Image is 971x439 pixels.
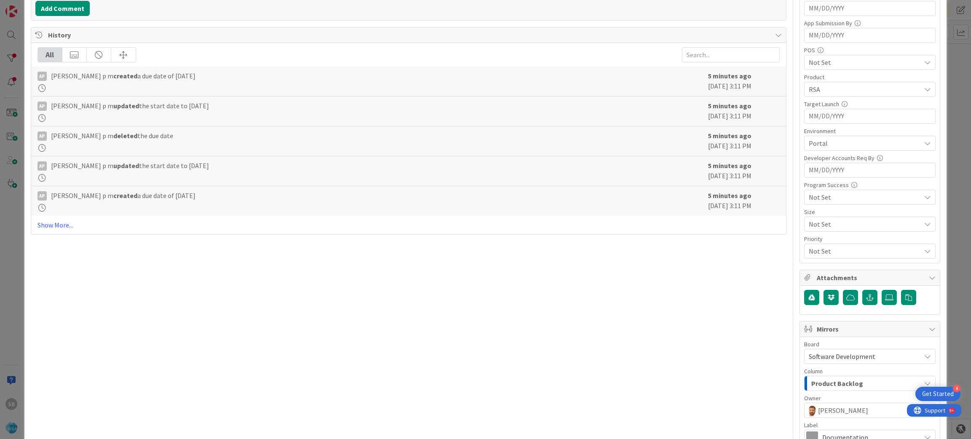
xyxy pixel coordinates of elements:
[804,20,936,26] div: App Submission By
[48,30,771,40] span: History
[804,155,936,161] div: Developer Accounts Req By
[809,84,921,94] span: RSA
[809,1,931,16] input: MM/DD/YYYY
[804,422,818,428] span: Label
[809,163,931,177] input: MM/DD/YYYY
[809,192,921,202] span: Not Set
[809,245,917,257] span: Not Set
[38,72,47,81] div: Ap
[38,131,47,141] div: Ap
[708,161,780,182] div: [DATE] 3:11 PM
[708,101,780,122] div: [DATE] 3:11 PM
[804,376,936,391] button: Product Backlog
[35,1,90,16] button: Add Comment
[113,191,137,200] b: created
[922,390,954,398] div: Get Started
[51,190,196,201] span: [PERSON_NAME] p m a due date of [DATE]
[915,387,960,401] div: Open Get Started checklist, remaining modules: 4
[809,109,931,123] input: MM/DD/YYYY
[806,404,818,416] img: AS
[809,28,931,43] input: MM/DD/YYYY
[51,131,173,141] span: [PERSON_NAME] p m the due date
[809,57,921,67] span: Not Set
[708,71,780,92] div: [DATE] 3:11 PM
[708,191,751,200] b: 5 minutes ago
[804,236,936,242] div: Priority
[113,72,137,80] b: created
[817,273,925,283] span: Attachments
[708,102,751,110] b: 5 minutes ago
[113,131,137,140] b: deleted
[804,209,936,215] div: Size
[708,131,780,152] div: [DATE] 3:11 PM
[18,1,38,11] span: Support
[953,385,960,392] div: 4
[113,102,139,110] b: updated
[804,368,823,374] span: Column
[811,378,863,389] span: Product Backlog
[43,3,47,10] div: 9+
[804,182,936,188] div: Program Success
[51,161,209,171] span: [PERSON_NAME] p m the start date to [DATE]
[817,324,925,334] span: Mirrors
[38,220,780,230] a: Show More...
[38,191,47,201] div: Ap
[38,161,47,171] div: Ap
[113,161,139,170] b: updated
[708,190,780,211] div: [DATE] 3:11 PM
[38,48,62,62] div: All
[804,341,819,347] span: Board
[682,47,780,62] input: Search...
[804,128,936,134] div: Environment
[809,138,921,148] span: Portal
[38,102,47,111] div: Ap
[708,72,751,80] b: 5 minutes ago
[809,352,875,361] span: Software Development
[51,71,196,81] span: [PERSON_NAME] p m a due date of [DATE]
[804,74,936,80] div: Product
[818,405,868,415] span: [PERSON_NAME]
[708,161,751,170] b: 5 minutes ago
[804,395,821,401] span: Owner
[51,101,209,111] span: [PERSON_NAME] p m the start date to [DATE]
[804,47,936,53] div: POS
[809,218,917,230] span: Not Set
[804,101,936,107] div: Target Launch
[708,131,751,140] b: 5 minutes ago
